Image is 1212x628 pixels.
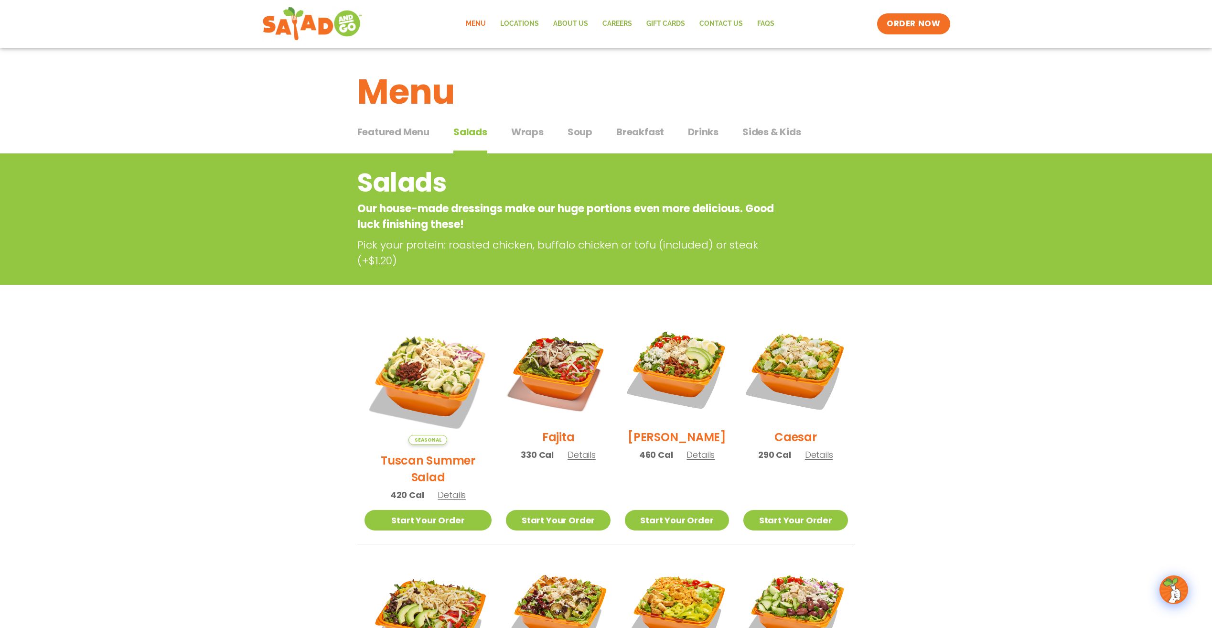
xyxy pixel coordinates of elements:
span: 330 Cal [521,448,554,461]
span: Details [568,449,596,461]
nav: Menu [459,13,782,35]
a: Start Your Order [743,510,847,531]
a: FAQs [750,13,782,35]
img: Product photo for Cobb Salad [625,317,729,422]
span: 460 Cal [639,448,673,461]
h1: Menu [357,66,855,118]
a: ORDER NOW [877,13,950,34]
a: Start Your Order [506,510,610,531]
h2: [PERSON_NAME] [628,429,726,445]
span: Drinks [688,125,719,139]
span: ORDER NOW [887,18,940,30]
img: new-SAG-logo-768×292 [262,5,363,43]
span: Soup [568,125,592,139]
a: Contact Us [692,13,750,35]
h2: Caesar [774,429,817,445]
a: Menu [459,13,493,35]
img: Product photo for Fajita Salad [506,317,610,422]
a: Careers [595,13,639,35]
img: wpChatIcon [1160,576,1187,603]
span: Sides & Kids [742,125,801,139]
span: Details [686,449,715,461]
span: Details [805,449,833,461]
span: Seasonal [408,435,447,445]
h2: Fajita [542,429,575,445]
span: 420 Cal [390,488,424,501]
img: Product photo for Tuscan Summer Salad [365,317,492,445]
span: Featured Menu [357,125,429,139]
span: Breakfast [616,125,664,139]
span: Wraps [511,125,544,139]
a: About Us [546,13,595,35]
a: Locations [493,13,546,35]
p: Pick your protein: roasted chicken, buffalo chicken or tofu (included) or steak (+$1.20) [357,237,783,269]
div: Tabbed content [357,121,855,154]
p: Our house-made dressings make our huge portions even more delicious. Good luck finishing these! [357,201,778,232]
h2: Tuscan Summer Salad [365,452,492,486]
a: Start Your Order [625,510,729,531]
h2: Salads [357,163,778,202]
span: Salads [453,125,487,139]
a: Start Your Order [365,510,492,531]
span: Details [438,489,466,501]
a: GIFT CARDS [639,13,692,35]
img: Product photo for Caesar Salad [743,317,847,422]
span: 290 Cal [758,448,791,461]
